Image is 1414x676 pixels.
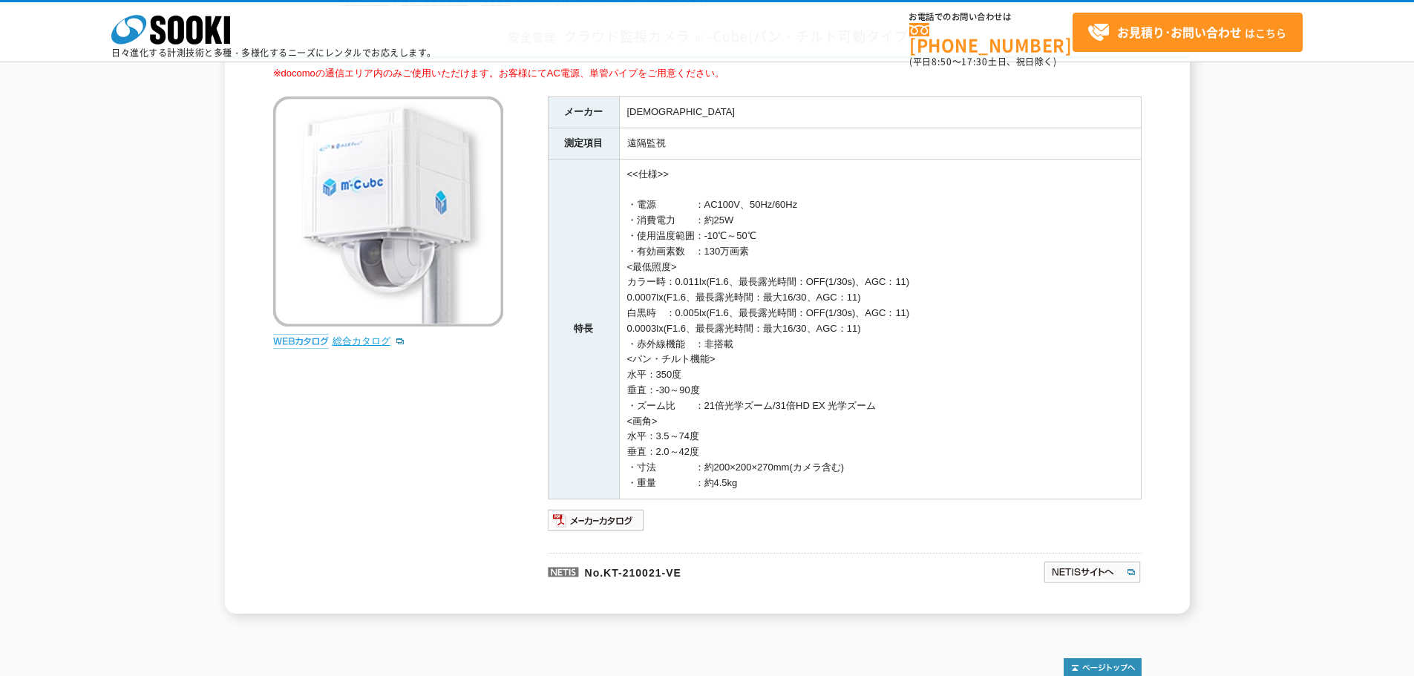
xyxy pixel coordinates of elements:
[1073,13,1303,52] a: お見積り･お問い合わせはこちら
[333,335,405,347] a: 総合カタログ
[909,23,1073,53] a: [PHONE_NUMBER]
[273,96,503,326] img: クラウド監視カメラ ㎥-Cube(パン・チルト可動タイプ)
[932,55,952,68] span: 8:50
[961,55,988,68] span: 17:30
[273,68,724,79] span: ※docomoの通信エリア内のみご使用いただけます。お客様にてAC電源、単管パイプをご用意ください。
[548,508,645,532] img: メーカーカタログ
[909,55,1056,68] span: (平日 ～ 土日、祝日除く)
[548,128,619,159] th: 測定項目
[111,48,436,57] p: 日々進化する計測技術と多種・多様化するニーズにレンタルでお応えします。
[1087,22,1286,44] span: はこちら
[548,518,645,529] a: メーカーカタログ
[619,97,1141,128] td: [DEMOGRAPHIC_DATA]
[548,159,619,499] th: 特長
[273,334,329,349] img: webカタログ
[619,159,1141,499] td: <<仕様>> ・電源 ：AC100V、50Hz/60Hz ・消費電力 ：約25W ・使用温度範囲：-10℃～50℃ ・有効画素数 ：130万画素 <最低照度> カラー時：0.011lx(F1.6...
[1117,23,1242,41] strong: お見積り･お問い合わせ
[1043,560,1142,584] img: NETISサイトへ
[548,553,900,588] p: No.KT-210021-VE
[619,128,1141,159] td: 遠隔監視
[909,13,1073,22] span: お電話でのお問い合わせは
[548,97,619,128] th: メーカー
